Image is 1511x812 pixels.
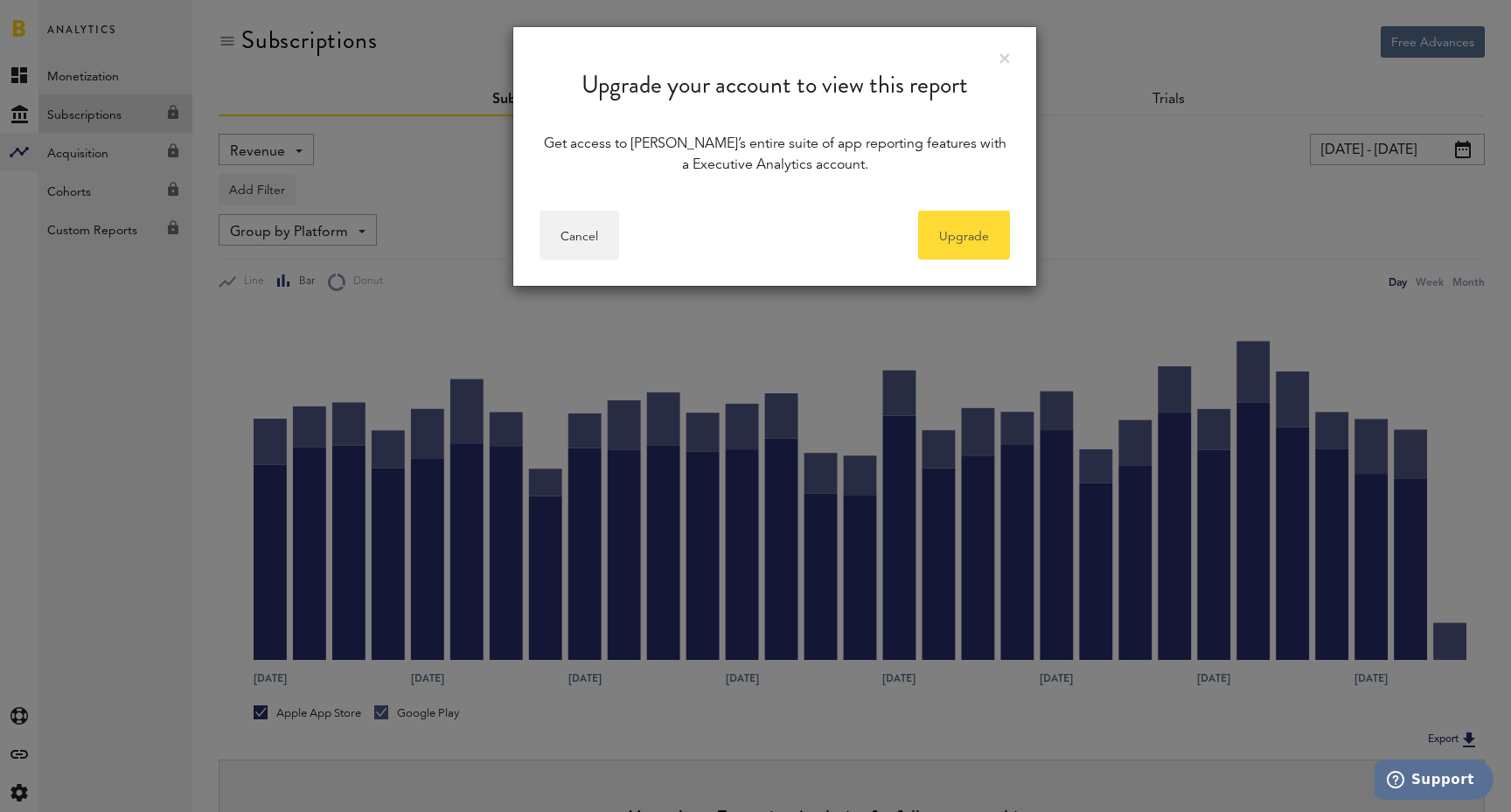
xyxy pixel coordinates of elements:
[918,211,1010,260] a: Upgrade
[513,27,1036,116] div: Upgrade your account to view this report
[540,134,1010,176] div: Get access to [PERSON_NAME]’s entire suite of app reporting features with a Executive Analytics a...
[1375,760,1494,803] iframe: Opens a widget where you can find more information
[540,211,619,260] button: Cancel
